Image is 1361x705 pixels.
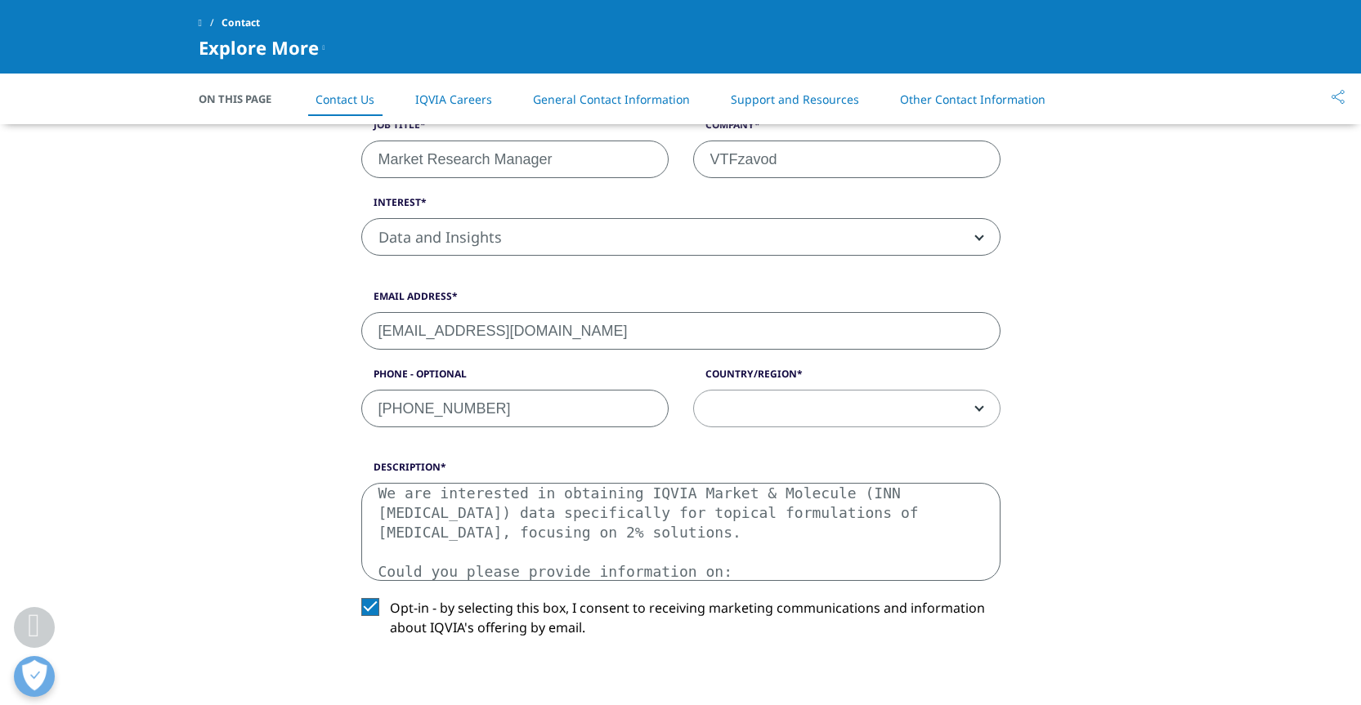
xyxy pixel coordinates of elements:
a: Other Contact Information [900,91,1045,107]
a: Support and Resources [731,91,859,107]
label: Email Address [361,289,1001,312]
span: Explore More [199,38,319,57]
label: Opt-in - by selecting this box, I consent to receiving marketing communications and information a... [361,598,1001,646]
span: Contact [222,8,260,38]
span: On This Page [199,91,289,107]
label: Company [693,118,1001,141]
a: Contact Us [316,91,374,107]
label: Description [361,460,1001,483]
label: Phone - Optional [361,367,669,390]
span: Data and Insights [362,219,1000,257]
label: Job Title [361,118,669,141]
a: General Contact Information [533,91,690,107]
label: Interest [361,195,1001,218]
a: IQVIA Careers [415,91,492,107]
label: Country/Region [693,367,1001,390]
button: Open Preferences [14,656,55,697]
span: Data and Insights [361,218,1001,256]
